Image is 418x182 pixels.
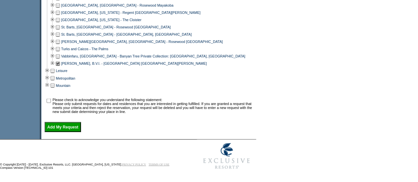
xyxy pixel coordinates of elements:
[61,40,223,44] a: [PERSON_NAME][GEOGRAPHIC_DATA], [GEOGRAPHIC_DATA] - Rosewood [GEOGRAPHIC_DATA]
[122,163,146,166] a: PRIVACY POLICY
[61,61,207,65] a: [PERSON_NAME], B.V.I. - [GEOGRAPHIC_DATA] [GEOGRAPHIC_DATA][PERSON_NAME]
[56,69,67,73] a: Leisure
[61,11,201,15] a: [GEOGRAPHIC_DATA], [US_STATE] - Regent [GEOGRAPHIC_DATA][PERSON_NAME]
[61,25,171,29] a: St. Barts, [GEOGRAPHIC_DATA] - Rosewood [GEOGRAPHIC_DATA]
[53,97,254,113] td: Please check to acknowledge you understand the following statement: Please only submit requests f...
[197,139,256,172] img: Exclusive Resorts
[56,76,75,80] a: Metropolitan
[61,32,192,36] a: St. Barts, [GEOGRAPHIC_DATA] - [GEOGRAPHIC_DATA], [GEOGRAPHIC_DATA]
[149,163,170,166] a: TERMS OF USE
[61,47,108,51] a: Turks and Caicos - The Palms
[61,3,173,7] a: [GEOGRAPHIC_DATA], [GEOGRAPHIC_DATA] - Rosewood Mayakoba
[61,18,141,22] a: [GEOGRAPHIC_DATA], [US_STATE] - The Cloister
[56,83,70,87] a: Mountain
[45,122,81,132] input: Add My Request
[61,54,245,58] a: Vabbinfaru, [GEOGRAPHIC_DATA] - Banyan Tree Private Collection: [GEOGRAPHIC_DATA], [GEOGRAPHIC_DATA]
